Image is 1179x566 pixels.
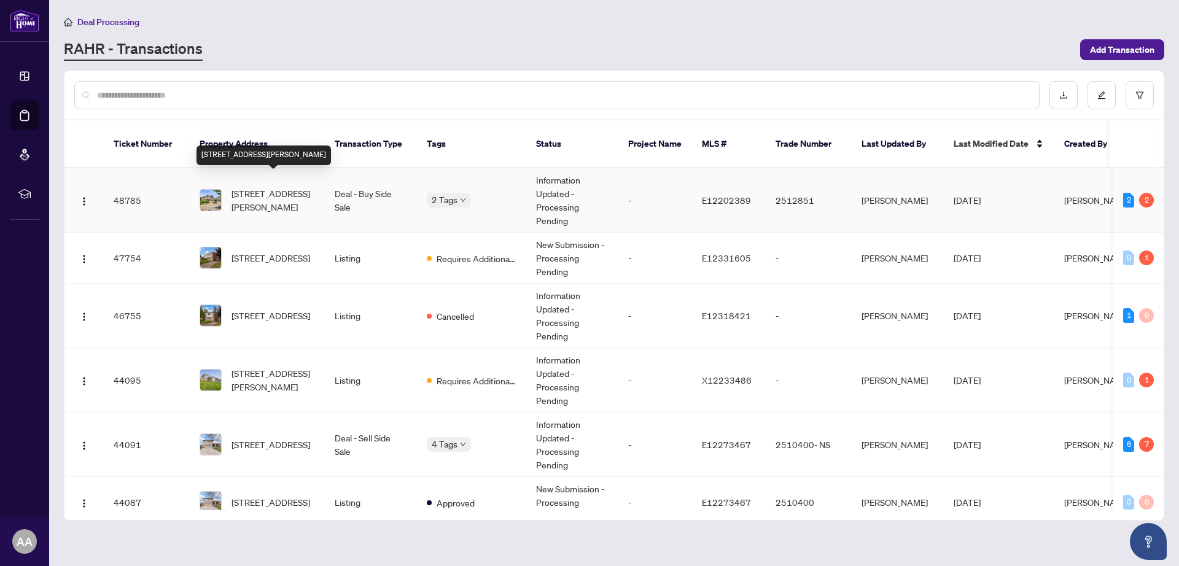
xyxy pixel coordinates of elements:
span: [PERSON_NAME] [1064,497,1130,508]
span: [PERSON_NAME] [1064,195,1130,206]
img: Logo [79,254,89,264]
div: 0 [1123,495,1134,510]
td: - [618,413,692,477]
td: New Submission - Processing Pending [526,477,618,528]
td: - [618,284,692,348]
td: - [618,348,692,413]
a: RAHR - Transactions [64,39,203,61]
span: download [1059,91,1068,99]
span: down [460,441,466,448]
th: Last Modified Date [944,120,1054,168]
button: filter [1126,81,1154,109]
td: Listing [325,348,417,413]
span: 4 Tags [432,437,457,451]
td: Information Updated - Processing Pending [526,284,618,348]
img: thumbnail-img [200,305,221,326]
div: 1 [1123,308,1134,323]
img: thumbnail-img [200,190,221,211]
td: 44095 [104,348,190,413]
img: Logo [79,441,89,451]
button: Logo [74,190,94,210]
img: thumbnail-img [200,434,221,455]
th: Tags [417,120,526,168]
img: Logo [79,196,89,206]
img: thumbnail-img [200,492,221,513]
td: [PERSON_NAME] [852,233,944,284]
span: down [460,197,466,203]
span: [DATE] [954,439,981,450]
td: Listing [325,477,417,528]
span: [DATE] [954,374,981,386]
th: Ticket Number [104,120,190,168]
div: [STREET_ADDRESS][PERSON_NAME] [196,145,331,165]
td: [PERSON_NAME] [852,413,944,477]
td: Information Updated - Processing Pending [526,168,618,233]
button: Logo [74,306,94,325]
td: - [618,233,692,284]
span: 2 Tags [432,193,457,207]
span: [DATE] [954,497,981,508]
td: 47754 [104,233,190,284]
td: - [766,348,852,413]
img: thumbnail-img [200,247,221,268]
span: E12273467 [702,497,751,508]
span: E12318421 [702,310,751,321]
img: thumbnail-img [200,370,221,390]
div: 2 [1139,193,1154,207]
td: [PERSON_NAME] [852,348,944,413]
span: home [64,18,72,26]
th: MLS # [692,120,766,168]
td: 2510400- NS [766,413,852,477]
td: Deal - Sell Side Sale [325,413,417,477]
td: - [766,284,852,348]
span: [STREET_ADDRESS][PERSON_NAME] [232,187,315,214]
td: 44087 [104,477,190,528]
img: Logo [79,312,89,322]
span: [PERSON_NAME] [1064,310,1130,321]
span: E12331605 [702,252,751,263]
span: Last Modified Date [954,137,1029,150]
span: [PERSON_NAME] [1064,252,1130,263]
th: Created By [1054,120,1128,168]
td: [PERSON_NAME] [852,168,944,233]
span: [STREET_ADDRESS] [232,309,310,322]
th: Status [526,120,618,168]
img: logo [10,9,39,32]
div: 7 [1139,437,1154,452]
span: Approved [437,496,475,510]
td: 48785 [104,168,190,233]
td: - [618,168,692,233]
div: 1 [1139,373,1154,387]
img: Logo [79,376,89,386]
span: [STREET_ADDRESS] [232,251,310,265]
button: edit [1088,81,1116,109]
span: [DATE] [954,310,981,321]
th: Project Name [618,120,692,168]
span: Deal Processing [77,17,139,28]
button: Logo [74,248,94,268]
td: 44091 [104,413,190,477]
th: Transaction Type [325,120,417,168]
span: E12273467 [702,439,751,450]
td: - [618,477,692,528]
div: 0 [1139,308,1154,323]
th: Trade Number [766,120,852,168]
td: Information Updated - Processing Pending [526,413,618,477]
button: Logo [74,492,94,512]
span: Cancelled [437,309,474,323]
td: Listing [325,284,417,348]
div: 2 [1123,193,1134,207]
span: Requires Additional Docs [437,252,516,265]
td: - [766,233,852,284]
img: Logo [79,498,89,508]
span: [PERSON_NAME] [1064,439,1130,450]
span: [DATE] [954,252,981,263]
button: Logo [74,370,94,390]
td: 2510400 [766,477,852,528]
th: Property Address [190,120,325,168]
div: 6 [1123,437,1134,452]
span: [STREET_ADDRESS] [232,438,310,451]
span: [STREET_ADDRESS] [232,495,310,509]
span: X12233486 [702,374,752,386]
button: Open asap [1130,523,1167,560]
